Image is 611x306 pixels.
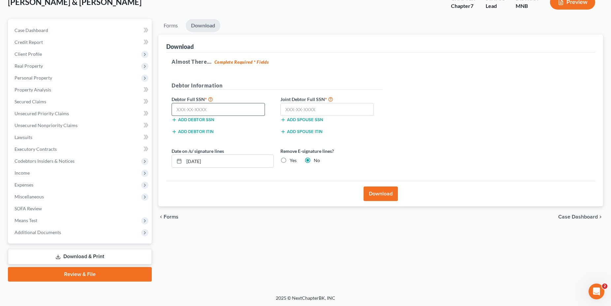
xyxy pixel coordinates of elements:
a: Forms [158,19,183,32]
span: Client Profile [15,51,42,57]
span: Income [15,170,30,176]
span: Unsecured Nonpriority Claims [15,122,78,128]
a: Download & Print [8,249,152,264]
span: Expenses [15,182,33,187]
span: Real Property [15,63,43,69]
a: Unsecured Nonpriority Claims [9,119,152,131]
button: Add debtor SSN [172,117,214,122]
label: Joint Debtor Full SSN [277,95,386,103]
a: Unsecured Priority Claims [9,108,152,119]
label: Yes [290,157,297,164]
span: Codebtors Insiders & Notices [15,158,75,164]
span: 7 [470,3,473,9]
span: 2 [602,284,607,289]
span: Lawsuits [15,134,32,140]
label: Remove E-signature lines? [280,148,383,154]
iframe: Intercom live chat [589,284,604,299]
a: Case Dashboard chevron_right [558,214,603,220]
label: Date on /s/ signature lines [172,148,224,154]
div: MNB [516,2,539,10]
a: Lawsuits [9,131,152,143]
button: chevron_left Forms [158,214,187,220]
button: Add spouse SSN [280,117,323,122]
span: SOFA Review [15,206,42,211]
a: Download [186,19,220,32]
label: No [314,157,320,164]
div: Download [166,43,194,51]
span: Case Dashboard [15,27,48,33]
label: Debtor Full SSN [168,95,277,103]
div: Lead [486,2,505,10]
h5: Almost There... [172,58,590,66]
span: Case Dashboard [558,214,598,220]
h5: Debtor Information [172,82,383,90]
input: XXX-XX-XXXX [280,103,374,116]
a: SOFA Review [9,203,152,215]
span: Secured Claims [15,99,46,104]
span: Property Analysis [15,87,51,92]
span: Forms [164,214,178,220]
span: Credit Report [15,39,43,45]
div: Chapter [451,2,475,10]
input: XXX-XX-XXXX [172,103,265,116]
button: Download [364,187,398,201]
a: Secured Claims [9,96,152,108]
span: Means Test [15,218,37,223]
strong: Complete Required * Fields [214,59,269,65]
span: Additional Documents [15,229,61,235]
button: Add debtor ITIN [172,129,213,134]
span: Miscellaneous [15,194,44,199]
span: Unsecured Priority Claims [15,111,69,116]
i: chevron_left [158,214,164,220]
input: MM/DD/YYYY [184,155,273,167]
a: Property Analysis [9,84,152,96]
span: Personal Property [15,75,52,81]
a: Case Dashboard [9,24,152,36]
span: Executory Contracts [15,146,57,152]
a: Credit Report [9,36,152,48]
i: chevron_right [598,214,603,220]
button: Add spouse ITIN [280,129,322,134]
a: Executory Contracts [9,143,152,155]
a: Review & File [8,267,152,282]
